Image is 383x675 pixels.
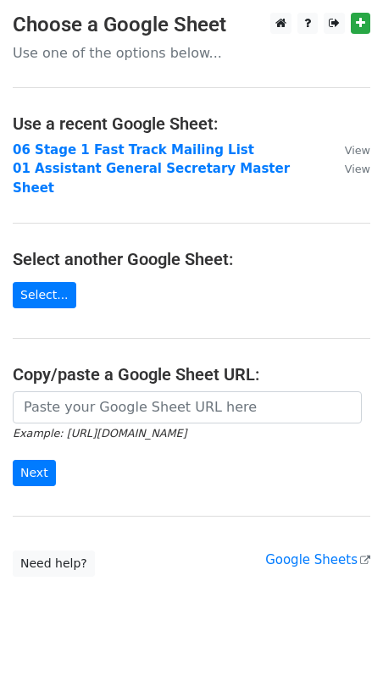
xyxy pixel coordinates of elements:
[13,113,370,134] h4: Use a recent Google Sheet:
[13,551,95,577] a: Need help?
[13,460,56,486] input: Next
[13,391,362,423] input: Paste your Google Sheet URL here
[13,249,370,269] h4: Select another Google Sheet:
[345,163,370,175] small: View
[13,44,370,62] p: Use one of the options below...
[13,142,254,158] a: 06 Stage 1 Fast Track Mailing List
[345,144,370,157] small: View
[13,161,290,196] a: 01 Assistant General Secretary Master Sheet
[328,142,370,158] a: View
[13,13,370,37] h3: Choose a Google Sheet
[328,161,370,176] a: View
[13,427,186,440] small: Example: [URL][DOMAIN_NAME]
[265,552,370,567] a: Google Sheets
[13,282,76,308] a: Select...
[13,364,370,385] h4: Copy/paste a Google Sheet URL:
